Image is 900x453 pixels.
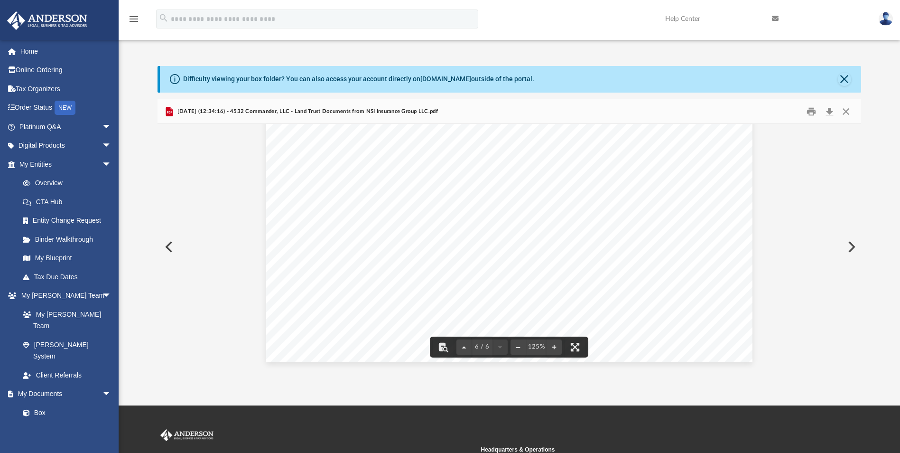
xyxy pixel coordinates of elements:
img: Anderson Advisors Platinum Portal [4,11,90,30]
a: My [PERSON_NAME] Teamarrow_drop_down [7,286,121,305]
div: File preview [158,124,861,369]
a: Platinum Q&Aarrow_drop_down [7,117,126,136]
a: Tax Due Dates [13,267,126,286]
span: arrow_drop_down [102,117,121,137]
span: [DATE] (12:34:16) - 4532 Commander, LLC - Land Trust Documents from NSI Insurance Group LLC.pdf [175,107,437,116]
button: Previous page [456,337,472,358]
div: NEW [55,101,75,115]
button: Zoom out [510,337,526,358]
a: Overview [13,174,126,193]
img: User Pic [879,12,893,26]
a: CTA Hub [13,192,126,211]
button: Toggle findbar [433,337,454,358]
a: Digital Productsarrow_drop_down [7,136,126,155]
span: arrow_drop_down [102,155,121,174]
a: Client Referrals [13,366,121,385]
span: arrow_drop_down [102,136,121,156]
a: Tax Organizers [7,79,126,98]
a: menu [128,18,139,25]
a: Home [7,42,126,61]
span: arrow_drop_down [102,385,121,404]
button: Download [821,104,838,119]
button: Close [837,104,854,119]
button: Close [838,73,851,86]
a: My [PERSON_NAME] Team [13,305,116,335]
a: My Blueprint [13,249,121,268]
i: menu [128,13,139,25]
i: search [158,13,169,23]
a: My Documentsarrow_drop_down [7,385,121,404]
button: Print [802,104,821,119]
div: Difficulty viewing your box folder? You can also access your account directly on outside of the p... [183,74,534,84]
button: Next File [840,234,861,260]
a: Online Ordering [7,61,126,80]
a: [PERSON_NAME] System [13,335,121,366]
a: Entity Change Request [13,211,126,230]
a: [DOMAIN_NAME] [420,75,471,83]
span: 6 / 6 [472,344,492,350]
button: Zoom in [547,337,562,358]
a: Binder Walkthrough [13,230,126,249]
a: Box [13,403,116,422]
img: Anderson Advisors Platinum Portal [158,429,215,442]
div: Preview [158,99,861,369]
button: Previous File [158,234,178,260]
button: Enter fullscreen [565,337,585,358]
span: arrow_drop_down [102,286,121,306]
div: Document Viewer [158,124,861,369]
a: My Entitiesarrow_drop_down [7,155,126,174]
div: Current zoom level [526,344,547,350]
button: 6 / 6 [472,337,492,358]
a: Order StatusNEW [7,98,126,118]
